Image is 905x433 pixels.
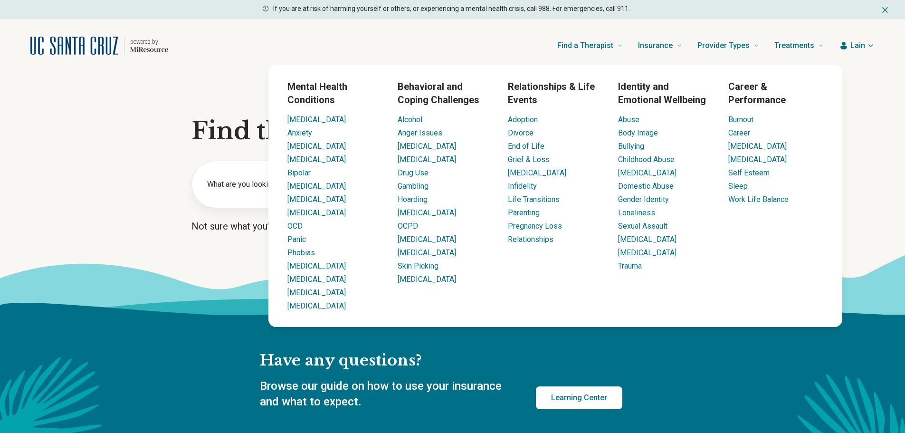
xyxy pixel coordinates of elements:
a: Skin Picking [398,261,438,270]
a: Trauma [618,261,642,270]
a: Treatments [774,27,824,65]
a: [MEDICAL_DATA] [398,248,456,257]
a: Gambling [398,182,429,191]
h3: Relationships & Life Events [508,80,603,106]
h3: Identity and Emotional Wellbeing [618,80,713,106]
a: [MEDICAL_DATA] [398,155,456,164]
p: If you are at risk of harming yourself or others, or experiencing a mental health crisis, call 98... [273,4,630,14]
a: [MEDICAL_DATA] [508,168,566,177]
span: Provider Types [697,39,750,52]
a: [MEDICAL_DATA] [728,142,787,151]
p: powered by [130,38,168,46]
a: Childhood Abuse [618,155,675,164]
a: [MEDICAL_DATA] [398,208,456,217]
a: Pregnancy Loss [508,221,562,231]
a: Hoarding [398,195,428,204]
span: Lain [850,40,865,51]
a: Find a Therapist [557,27,623,65]
a: Anger Issues [398,128,442,137]
a: OCPD [398,221,418,231]
a: [MEDICAL_DATA] [287,155,346,164]
a: Bipolar [287,168,311,177]
a: OCD [287,221,303,231]
a: Loneliness [618,208,655,217]
h1: Find the right mental health care for you [191,117,714,145]
a: [MEDICAL_DATA] [618,235,676,244]
p: Not sure what you’re looking for? [191,220,714,233]
a: Domestic Abuse [618,182,674,191]
a: Bullying [618,142,644,151]
a: [MEDICAL_DATA] [618,248,676,257]
a: [MEDICAL_DATA] [287,208,346,217]
a: Sleep [728,182,748,191]
span: Insurance [638,39,673,52]
a: Grief & Loss [508,155,550,164]
a: Work Life Balance [728,195,789,204]
h3: Mental Health Conditions [287,80,382,106]
a: Career [728,128,750,137]
a: Insurance [638,27,682,65]
a: [MEDICAL_DATA] [287,115,346,124]
a: Life Transitions [508,195,560,204]
button: Dismiss [880,4,890,15]
div: Find a Therapist [211,65,899,327]
a: Parenting [508,208,540,217]
a: [MEDICAL_DATA] [287,301,346,310]
a: [MEDICAL_DATA] [287,142,346,151]
a: Burnout [728,115,753,124]
p: Browse our guide on how to use your insurance and what to expect. [260,378,513,410]
span: Find a Therapist [557,39,613,52]
a: Phobias [287,248,315,257]
a: Adoption [508,115,538,124]
a: Learning Center [536,386,622,409]
a: Home page [30,30,168,61]
a: [MEDICAL_DATA] [618,168,676,177]
a: Divorce [508,128,533,137]
a: Panic [287,235,306,244]
a: Gender Identity [618,195,669,204]
a: [MEDICAL_DATA] [287,288,346,297]
a: Sexual Assault [618,221,667,231]
button: Lain [839,40,875,51]
h2: Have any questions? [260,351,622,371]
a: [MEDICAL_DATA] [287,195,346,204]
a: Infidelity [508,182,537,191]
a: [MEDICAL_DATA] [398,235,456,244]
label: What are you looking for? [207,179,367,190]
a: Self Esteem [728,168,770,177]
a: [MEDICAL_DATA] [398,142,456,151]
a: [MEDICAL_DATA] [287,275,346,284]
a: Body Image [618,128,658,137]
a: [MEDICAL_DATA] [398,275,456,284]
a: Relationships [508,235,553,244]
a: Drug Use [398,168,429,177]
a: Provider Types [697,27,759,65]
a: End of Life [508,142,544,151]
a: Anxiety [287,128,312,137]
h3: Behavioral and Coping Challenges [398,80,493,106]
span: Treatments [774,39,814,52]
h3: Career & Performance [728,80,823,106]
a: Alcohol [398,115,422,124]
a: [MEDICAL_DATA] [728,155,787,164]
a: [MEDICAL_DATA] [287,261,346,270]
a: [MEDICAL_DATA] [287,182,346,191]
a: Abuse [618,115,639,124]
